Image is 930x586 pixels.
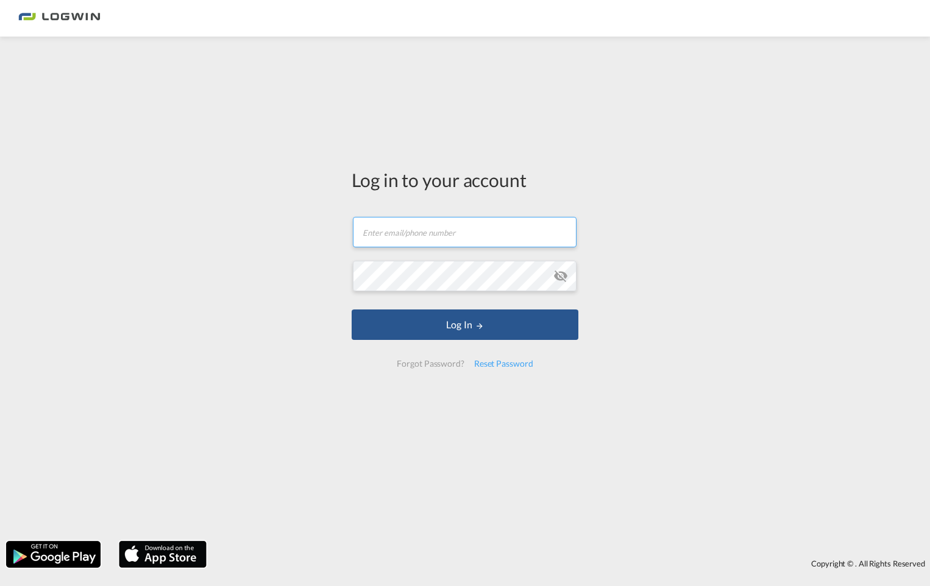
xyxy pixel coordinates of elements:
[553,269,568,283] md-icon: icon-eye-off
[353,217,577,247] input: Enter email/phone number
[352,167,578,192] div: Log in to your account
[213,553,930,574] div: Copyright © . All Rights Reserved
[469,353,538,375] div: Reset Password
[392,353,469,375] div: Forgot Password?
[5,540,102,569] img: google.png
[18,5,101,32] img: bc73a0e0d8c111efacd525e4c8ad7d32.png
[352,309,578,340] button: LOGIN
[118,540,208,569] img: apple.png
